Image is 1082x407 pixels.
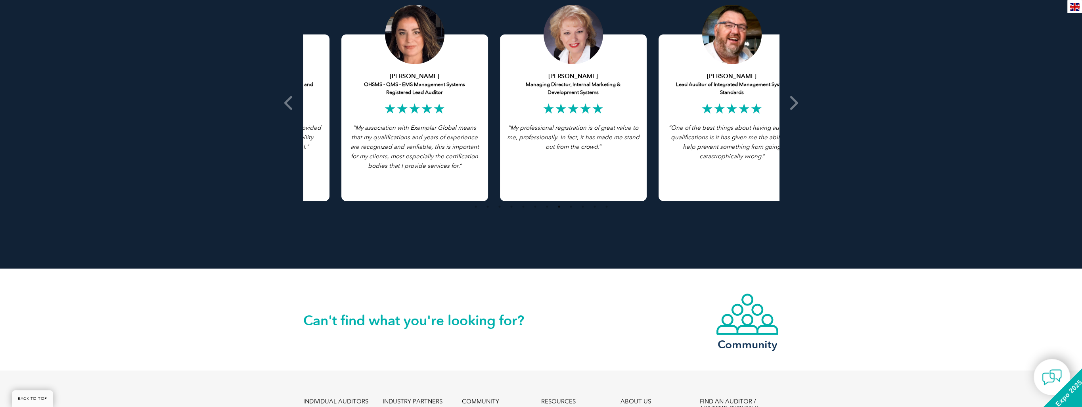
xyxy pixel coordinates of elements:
h5: Managing Director, Internal Marketing & Development Systems [506,72,641,96]
a: ABOUT US [620,398,651,405]
a: INDIVIDUAL AUDITORS [303,398,368,405]
h5: OHSMS - QMS - EMS Management Systems Registered Lead Auditor [347,72,482,96]
i: My professional registration is of great value to me, professionally. In fact, it has made me sta... [507,124,640,150]
a: RESOURCES [541,398,575,405]
button: 3 of 4 [496,203,504,211]
strong: [PERSON_NAME] [548,73,598,80]
h3: Community [716,340,779,349]
button: 8 of 4 [555,203,563,211]
strong: [PERSON_NAME] [707,73,756,80]
button: 11 of 4 [591,203,599,211]
h5: Lead Auditor of Integrated Management System Standards [665,72,799,96]
h2: Can't find what you're looking for? [303,314,541,327]
h2: ★★★★★ [347,102,482,115]
img: contact-chat.png [1042,367,1062,387]
button: 9 of 4 [567,203,575,211]
i: ” [668,124,795,160]
span: . [761,153,762,160]
img: en [1070,3,1080,11]
button: 5 of 4 [519,203,527,211]
em: “ [668,124,795,160]
strong: [PERSON_NAME] [390,73,439,80]
button: 4 of 4 [507,203,515,211]
button: 7 of 4 [543,203,551,211]
i: “My association with Exemplar Global means that my qualifications and years of experience are rec... [350,124,479,169]
a: INDUSTRY PARTNERS [382,398,442,405]
a: COMMUNITY [462,398,499,405]
h2: ★★★★★ [665,102,799,115]
a: BACK TO TOP [12,390,53,407]
button: 2 of 4 [484,203,492,211]
img: icon-community.webp [716,293,779,336]
button: 10 of 4 [579,203,587,211]
span: One of the best things about having auditing qualifications is it has given me the ability to hel... [671,124,795,160]
button: 1 of 4 [472,203,480,211]
h2: ★★★★★ [506,102,641,115]
a: Community [716,293,779,349]
button: 12 of 4 [603,203,611,211]
em: “ [508,124,510,131]
button: 6 of 4 [531,203,539,211]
